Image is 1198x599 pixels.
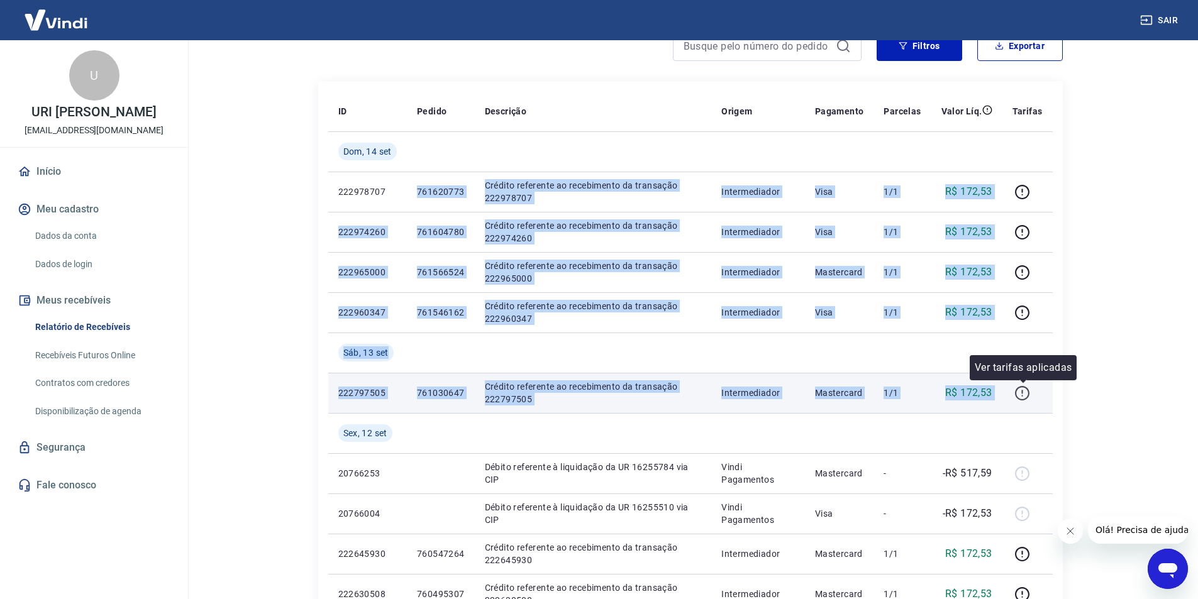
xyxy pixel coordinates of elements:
div: U [69,50,119,101]
span: Sáb, 13 set [343,346,389,359]
p: R$ 172,53 [945,546,992,561]
p: 20766004 [338,507,397,520]
p: Crédito referente ao recebimento da transação 222974260 [485,219,702,245]
p: 222645930 [338,547,397,560]
p: Crédito referente ao recebimento da transação 222978707 [485,179,702,204]
a: Segurança [15,434,173,461]
iframe: Mensagem da empresa [1088,516,1188,544]
p: Mastercard [815,387,864,399]
p: 222797505 [338,387,397,399]
p: 222978707 [338,185,397,198]
p: 1/1 [884,306,921,319]
p: Pedido [417,105,446,118]
p: -R$ 517,59 [943,466,992,481]
p: Visa [815,507,864,520]
p: Ver tarifas aplicadas [975,360,1072,375]
p: Descrição [485,105,527,118]
p: Visa [815,185,864,198]
p: Intermediador [721,185,795,198]
p: -R$ 172,53 [943,506,992,521]
iframe: Botão para abrir a janela de mensagens [1148,549,1188,589]
button: Filtros [877,31,962,61]
button: Exportar [977,31,1063,61]
p: Mastercard [815,467,864,480]
p: Crédito referente ao recebimento da transação 222960347 [485,300,702,325]
p: R$ 172,53 [945,385,992,400]
p: Pagamento [815,105,864,118]
a: Relatório de Recebíveis [30,314,173,340]
p: 20766253 [338,467,397,480]
p: ID [338,105,347,118]
p: 1/1 [884,185,921,198]
p: Crédito referente ao recebimento da transação 222645930 [485,541,702,566]
p: Intermediador [721,226,795,238]
p: Intermediador [721,266,795,278]
span: Sex, 12 set [343,427,387,439]
iframe: Fechar mensagem [1058,519,1083,544]
p: R$ 172,53 [945,224,992,239]
p: 1/1 [884,266,921,278]
a: Fale conosco [15,471,173,499]
button: Meu cadastro [15,195,173,223]
a: Início [15,158,173,185]
p: Visa [815,226,864,238]
button: Meus recebíveis [15,287,173,314]
p: Mastercard [815,547,864,560]
p: Valor Líq. [941,105,982,118]
p: Vindi Pagamentos [721,461,795,486]
p: [EMAIL_ADDRESS][DOMAIN_NAME] [25,124,164,137]
p: - [884,467,921,480]
p: - [884,507,921,520]
p: Débito referente à liquidação da UR 16255510 via CIP [485,501,702,526]
p: 222974260 [338,226,397,238]
p: Parcelas [884,105,921,118]
a: Contratos com credores [30,370,173,396]
p: Intermediador [721,547,795,560]
a: Dados da conta [30,223,173,249]
p: URI [PERSON_NAME] [31,106,156,119]
p: Vindi Pagamentos [721,501,795,526]
p: Crédito referente ao recebimento da transação 222965000 [485,260,702,285]
p: Débito referente à liquidação da UR 16255784 via CIP [485,461,702,486]
p: R$ 172,53 [945,184,992,199]
p: 760547264 [417,547,465,560]
button: Sair [1138,9,1183,32]
p: Tarifas [1012,105,1043,118]
p: 761566524 [417,266,465,278]
p: Intermediador [721,306,795,319]
p: 761030647 [417,387,465,399]
p: Visa [815,306,864,319]
a: Dados de login [30,251,173,277]
span: Olá! Precisa de ajuda? [8,9,106,19]
p: Crédito referente ao recebimento da transação 222797505 [485,380,702,405]
p: Mastercard [815,266,864,278]
p: Origem [721,105,752,118]
p: 761604780 [417,226,465,238]
a: Recebíveis Futuros Online [30,343,173,368]
p: 761546162 [417,306,465,319]
p: Intermediador [721,387,795,399]
p: 761620773 [417,185,465,198]
input: Busque pelo número do pedido [684,36,831,55]
p: 222960347 [338,306,397,319]
p: 1/1 [884,547,921,560]
p: R$ 172,53 [945,305,992,320]
p: 222965000 [338,266,397,278]
p: 1/1 [884,226,921,238]
p: R$ 172,53 [945,265,992,280]
a: Disponibilização de agenda [30,398,173,424]
span: Dom, 14 set [343,145,392,158]
img: Vindi [15,1,97,39]
p: 1/1 [884,387,921,399]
